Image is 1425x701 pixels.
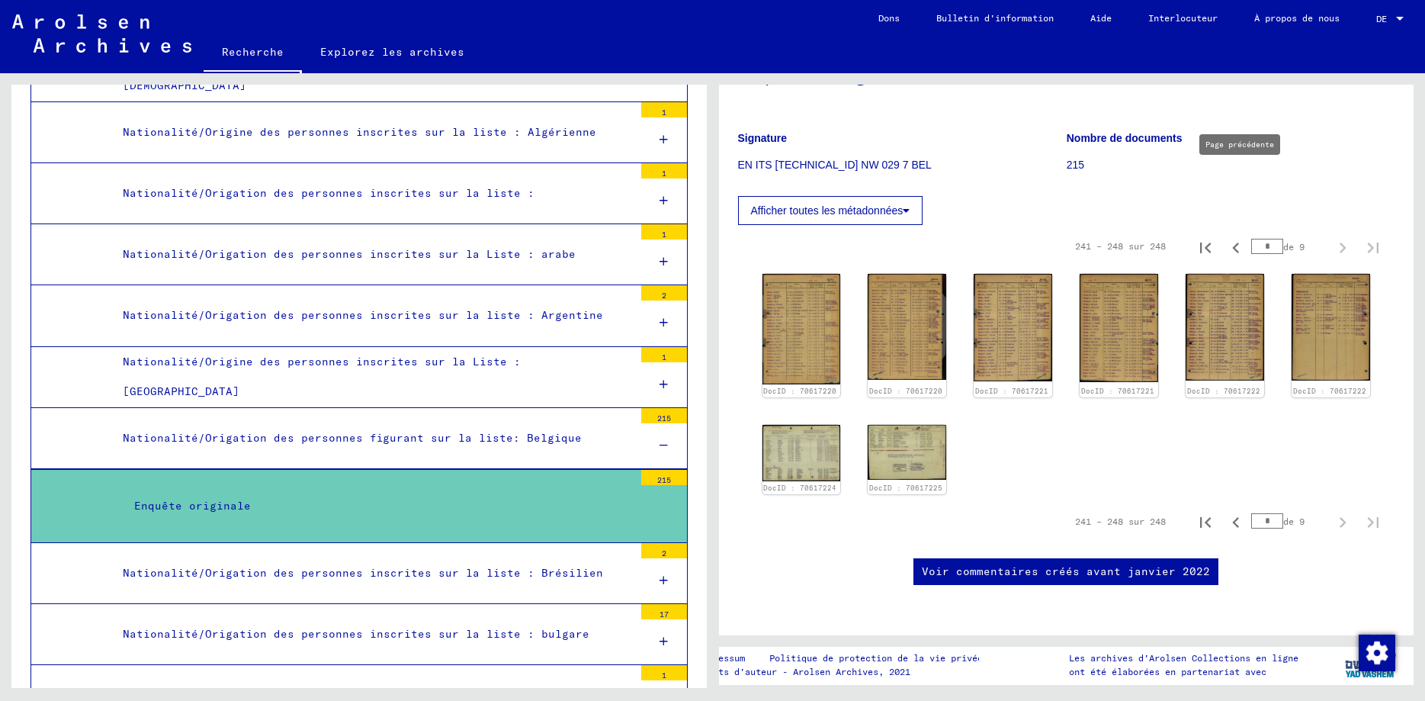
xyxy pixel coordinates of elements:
div: 1 [641,102,687,117]
div: 17 [641,604,687,619]
div: Nationalité/Origation des personnes inscrites sur la Liste : arabe [111,240,634,269]
a: DocID : 70617221 [975,387,1048,395]
div: 241 – 248 sur 248 [1075,515,1166,529]
button: Dernière page [1358,231,1388,262]
div: de 9 [1251,514,1327,529]
button: Première page [1190,231,1221,262]
div: Enquête originale [123,491,634,521]
div: Nationalité/Origation des personnes inscrites sur la liste : Argentine [111,301,634,330]
div: Nationalité/Origine des personnes inscrites sur la liste : Algérienne [111,117,634,147]
a: Explorez les archives [302,34,483,70]
a: DocID : 70617225 [869,484,942,492]
a: DocID : 70617220 [763,387,836,395]
div: Nationalité/Origation des personnes inscrites sur la liste : bulgare [111,619,634,649]
a: Voir commentaires créés avant janvier 2022 [922,564,1210,580]
button: Afficher toutes les métadonnées [738,196,923,225]
b: Nombre de documents [1067,132,1183,144]
span: DE [1376,14,1393,24]
a: DocID : 70617224 [763,484,836,492]
img: 001.jpg [1186,274,1264,381]
a: DocID : 70617222 [1187,387,1260,395]
button: Première page [1190,506,1221,537]
img: 001.jpg [868,425,946,480]
div: 1 [641,665,687,680]
a: DocID : 70617221 [1081,387,1154,395]
div: Nationalité/Origation des personnes figurant sur la liste: Belgique [111,423,634,453]
a: Recherche [204,34,302,73]
div: 1 [641,347,687,362]
b: Signature [738,132,788,144]
p: ont été élaborées en partenariat avec [1069,665,1298,679]
button: Dernière page [1358,506,1388,537]
div: 1 [641,224,687,240]
p: EN ITS [TECHNICAL_ID] NW 029 7 BEL [738,157,1066,173]
p: Les archives d'Arolsen Collections en ligne [1069,651,1298,665]
div: Nationalité/Origation des personnes inscrites sur la liste : Brésilien [111,558,634,588]
img: yv_logo.png [1342,646,1399,684]
div: 215 [641,408,687,423]
div: 241 – 248 sur 248 [1075,240,1166,253]
button: Page précédente [1221,231,1251,262]
img: 002.jpg [1080,274,1158,381]
div: Nationalité/Origation des personnes inscrites sur la liste : [111,178,634,208]
div: 215 [641,470,687,485]
img: Arolsen_neg.svg [12,14,191,53]
p: 215 [1067,157,1395,173]
div: 2 [641,285,687,301]
img: 001.jpg [762,274,841,384]
img: 002.jpg [868,274,946,379]
img: 001.jpg [762,425,841,481]
a: Impressum [697,651,757,665]
button: Page suivante [1327,506,1358,537]
div: 1 [641,163,687,178]
a: DocID : 70617220 [869,387,942,395]
img: 001.jpg [974,274,1052,381]
button: Page précédente [1221,506,1251,537]
button: Page suivante [1327,231,1358,262]
div: 2 [641,543,687,558]
img: 002.jpg [1292,274,1370,381]
div: de 9 [1251,240,1327,254]
a: DocID : 70617222 [1293,387,1366,395]
div: Nationalité/Origine des personnes inscrites sur la Liste : [GEOGRAPHIC_DATA] [111,347,634,407]
a: Politique de protection de la vie privée [757,651,1001,665]
img: Modifier le consentement [1359,635,1395,671]
p: Droits d'auteur - Arolsen Archives, 2021 [697,665,1001,679]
